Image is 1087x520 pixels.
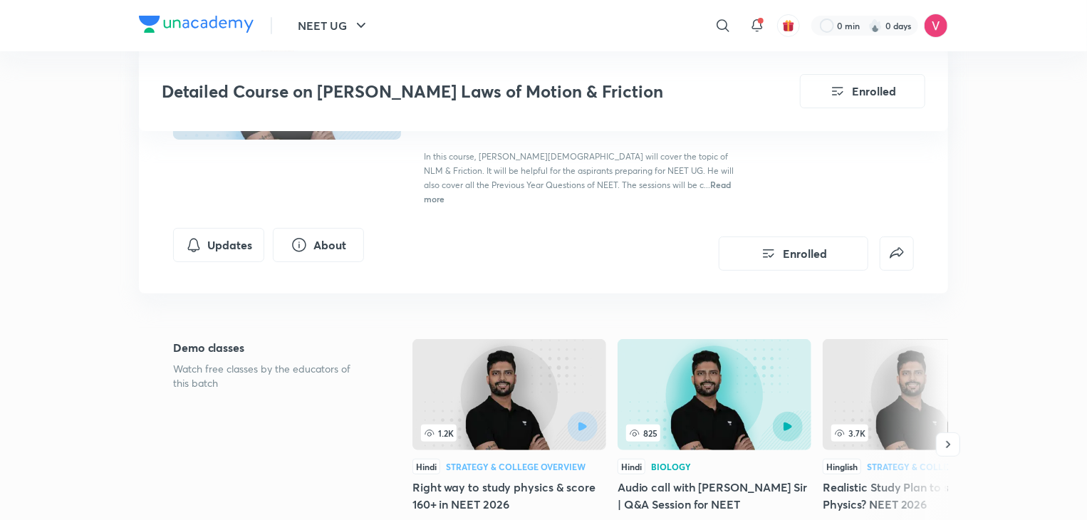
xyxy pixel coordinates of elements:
span: 825 [626,425,660,442]
div: Hinglish [823,459,861,474]
h5: Realistic Study Plan to score 160+ in Physics? NEET 2026 [823,479,1016,513]
button: Enrolled [800,74,925,108]
img: streak [868,19,883,33]
img: Company Logo [139,16,254,33]
div: Hindi [618,459,645,474]
button: Enrolled [719,236,868,271]
h5: Right way to study physics & score 160+ in NEET 2026 [412,479,606,513]
img: avatar [782,19,795,32]
h3: Detailed Course on [PERSON_NAME] Laws of Motion & Friction [162,81,719,102]
span: 3.7K [831,425,868,442]
div: Biology [651,462,691,471]
h5: Audio call with [PERSON_NAME] Sir | Q&A Session for NEET [618,479,811,513]
button: avatar [777,14,800,37]
span: In this course, [PERSON_NAME][DEMOGRAPHIC_DATA] will cover the topic of NLM & Friction. It will b... [424,151,734,190]
a: Company Logo [139,16,254,36]
div: Hindi [412,459,440,474]
button: NEET UG [289,11,378,40]
button: Updates [173,228,264,262]
div: Strategy & College Overview [446,462,586,471]
span: 1.2K [421,425,457,442]
img: Vishwa Desai [924,14,948,38]
p: Watch free classes by the educators of this batch [173,362,367,390]
h5: Demo classes [173,339,367,356]
button: About [273,228,364,262]
button: false [880,236,914,271]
